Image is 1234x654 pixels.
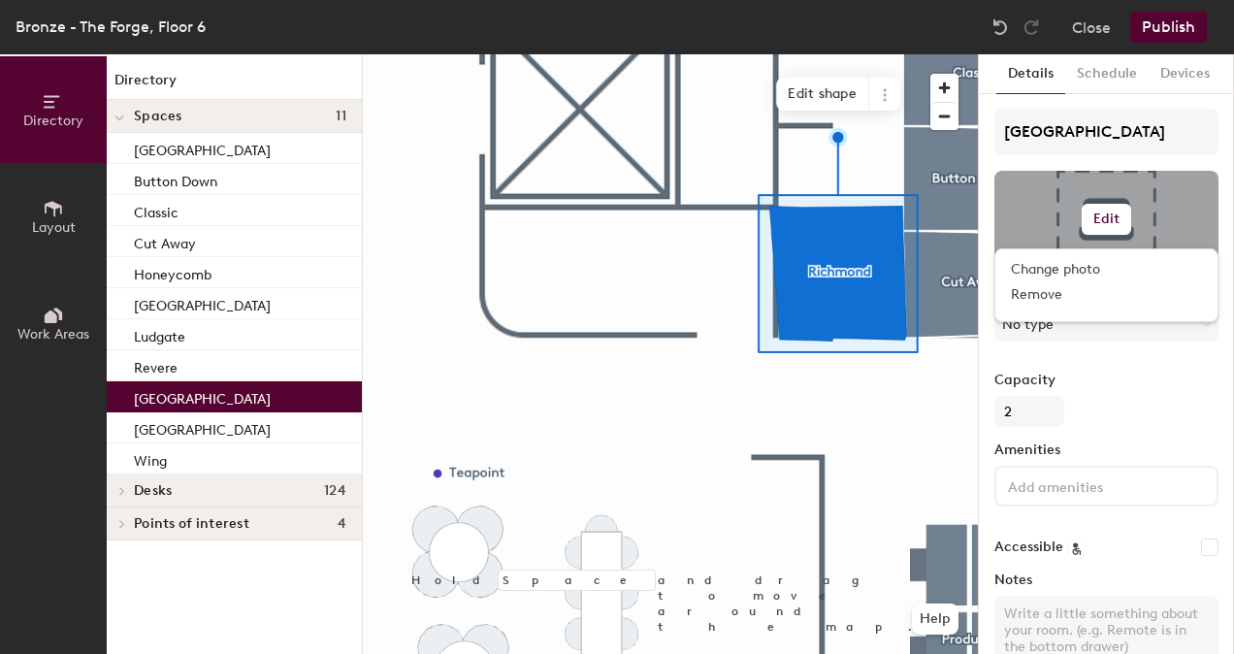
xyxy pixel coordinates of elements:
[134,230,196,252] p: Cut Away
[134,323,185,345] p: Ludgate
[1149,54,1221,94] button: Devices
[1093,212,1120,227] h6: Edit
[990,17,1010,37] img: Undo
[134,261,211,283] p: Honeycomb
[134,137,271,159] p: [GEOGRAPHIC_DATA]
[32,219,76,236] span: Layout
[134,292,271,314] p: [GEOGRAPHIC_DATA]
[134,483,172,499] span: Desks
[336,109,346,124] span: 11
[994,373,1218,388] label: Capacity
[912,604,958,635] button: Help
[994,540,1063,555] label: Accessible
[994,572,1218,588] label: Notes
[107,70,362,100] h1: Directory
[1130,12,1207,43] button: Publish
[134,516,249,532] span: Points of interest
[996,54,1065,94] button: Details
[1011,286,1202,304] span: Remove
[134,416,271,439] p: [GEOGRAPHIC_DATA]
[1072,12,1111,43] button: Close
[994,442,1218,458] label: Amenities
[1082,204,1132,235] button: Edit
[134,354,178,376] p: Revere
[994,307,1218,342] button: No type
[324,483,346,499] span: 124
[23,113,83,129] span: Directory
[1022,17,1041,37] img: Redo
[134,168,217,190] p: Button Down
[134,109,182,124] span: Spaces
[338,516,346,532] span: 4
[1004,474,1179,497] input: Add amenities
[16,15,206,39] div: Bronze - The Forge, Floor 6
[134,447,167,470] p: Wing
[134,199,179,221] p: Classic
[776,78,869,111] span: Edit shape
[17,326,89,343] span: Work Areas
[1065,54,1149,94] button: Schedule
[134,385,271,408] p: [GEOGRAPHIC_DATA]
